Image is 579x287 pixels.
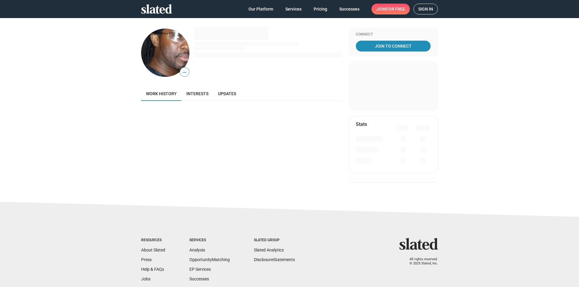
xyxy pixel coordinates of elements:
span: Join To Connect [357,41,429,51]
p: All rights reserved. © 2025 Slated, Inc. [403,257,438,266]
a: Help & FAQs [141,267,164,272]
span: Join [376,4,405,14]
span: Successes [339,4,359,14]
span: Updates [218,91,236,96]
a: Analysis [189,248,205,252]
div: Services [189,238,230,243]
a: Successes [189,276,209,281]
div: Slated Group [254,238,295,243]
a: Press [141,257,152,262]
span: Interests [186,91,208,96]
a: Interests [182,86,213,101]
mat-card-title: Stats [356,121,367,127]
a: Joinfor free [372,4,410,14]
a: Jobs [141,276,150,281]
a: Slated Analytics [254,248,284,252]
a: Work history [141,86,182,101]
a: Our Platform [244,4,278,14]
a: OpportunityMatching [189,257,230,262]
a: Services [280,4,306,14]
div: Connect [356,32,431,37]
span: Pricing [314,4,327,14]
div: Resources [141,238,165,243]
a: Updates [213,86,241,101]
a: EP Services [189,267,211,272]
span: Sign in [418,4,433,14]
span: Services [285,4,302,14]
span: Work history [146,91,177,96]
span: for free [386,4,405,14]
span: Our Platform [248,4,273,14]
a: About Slated [141,248,165,252]
a: Sign in [413,4,438,14]
a: Join To Connect [356,41,431,51]
a: Pricing [309,4,332,14]
a: DisclosureStatements [254,257,295,262]
span: — [180,68,189,76]
a: Successes [334,4,364,14]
